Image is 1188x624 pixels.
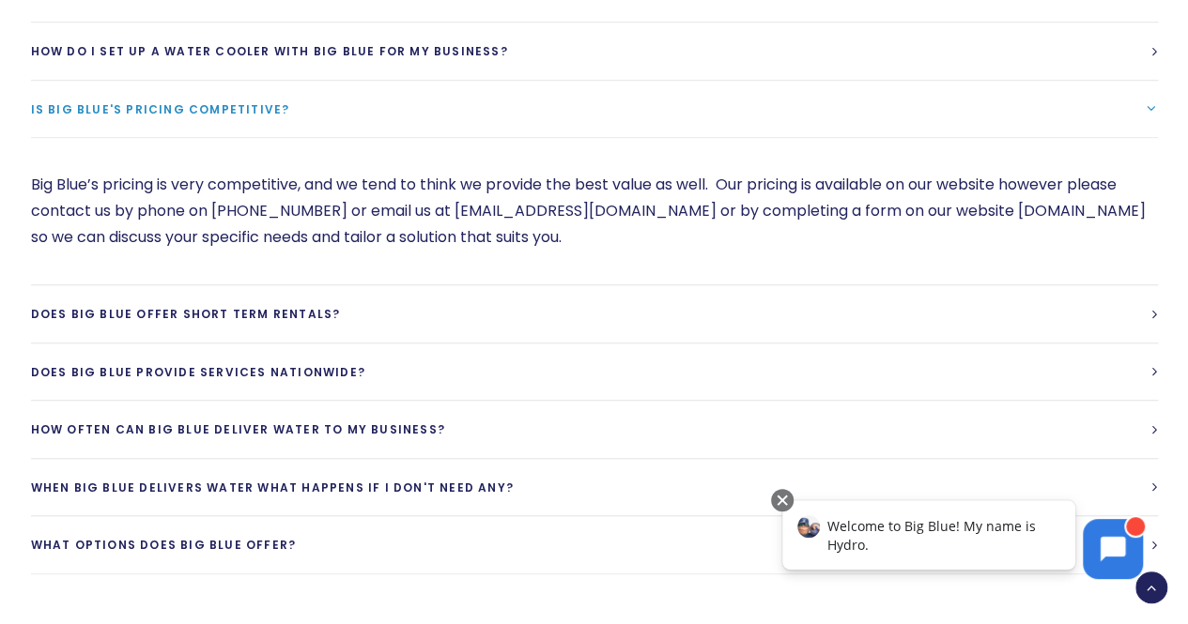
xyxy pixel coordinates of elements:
a: How often can Big Blue deliver water to my business? [31,401,1158,458]
span: Is Big Blue's Pricing competitive? [31,101,290,117]
p: Big Blue’s pricing is very competitive, and we tend to think we provide the best value as well. O... [31,172,1158,251]
span: Does Big Blue offer short term rentals? [31,306,341,322]
a: What options does Big Blue Offer? [31,516,1158,573]
iframe: Chatbot [763,485,1162,598]
span: When Big Blue delivers water what happens if I don't need any? [31,479,514,495]
span: What options does Big Blue Offer? [31,537,297,553]
a: Is Big Blue's Pricing competitive? [31,81,1158,138]
a: When Big Blue delivers water what happens if I don't need any? [31,459,1158,516]
a: Does Big Blue provide services Nationwide? [31,343,1158,401]
span: Does Big Blue provide services Nationwide? [31,364,365,380]
a: Does Big Blue offer short term rentals? [31,285,1158,342]
span: How do I set up a water cooler with Big Blue for my business? [31,43,508,59]
a: How do I set up a water cooler with Big Blue for my business? [31,23,1158,80]
span: How often can Big Blue deliver water to my business? [31,421,445,437]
